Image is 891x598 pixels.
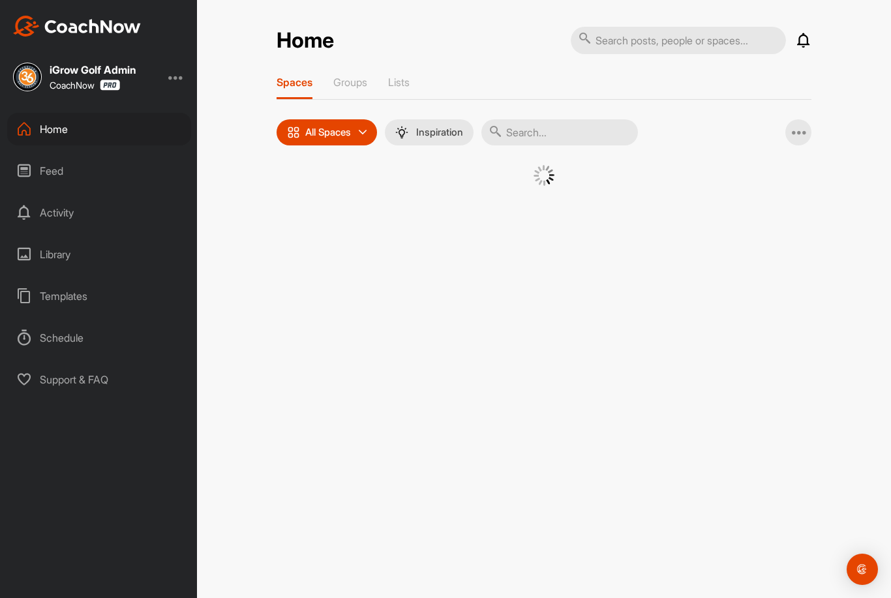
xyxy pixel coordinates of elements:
img: square_615d0b8d23a2c519332d248e3d0e698e.jpg [13,63,42,91]
img: menuIcon [395,126,408,139]
div: Activity [7,196,191,229]
div: Templates [7,280,191,312]
img: CoachNow [13,16,141,37]
div: Library [7,238,191,271]
p: All Spaces [305,127,351,138]
p: Groups [333,76,367,89]
div: Schedule [7,321,191,354]
img: CoachNow Pro [100,80,120,91]
p: Inspiration [416,127,463,138]
div: Open Intercom Messenger [847,554,878,585]
p: Spaces [277,76,312,89]
div: Home [7,113,191,145]
div: iGrow Golf Admin [50,65,136,75]
p: Lists [388,76,410,89]
h2: Home [277,28,334,53]
img: G6gVgL6ErOh57ABN0eRmCEwV0I4iEi4d8EwaPGI0tHgoAbU4EAHFLEQAh+QQFCgALACwIAA4AGAASAAAEbHDJSesaOCdk+8xg... [534,165,554,186]
div: Support & FAQ [7,363,191,396]
input: Search posts, people or spaces... [571,27,786,54]
input: Search... [481,119,638,145]
div: CoachNow [50,80,120,91]
img: icon [287,126,300,139]
div: Feed [7,155,191,187]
